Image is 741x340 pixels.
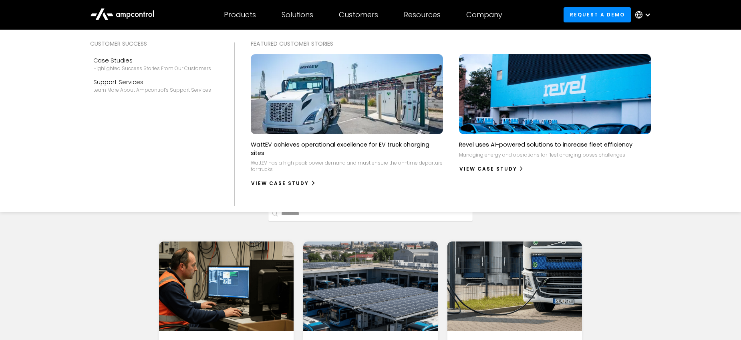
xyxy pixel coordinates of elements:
[251,177,316,190] a: View Case Study
[90,53,218,74] a: Case StudiesHighlighted success stories From Our Customers
[251,160,443,172] p: WattEV has a high peak power demand and must ensure the on-time departure for trucks
[339,10,378,19] div: Customers
[404,10,441,19] div: Resources
[93,56,211,65] div: Case Studies
[466,10,502,19] div: Company
[459,141,632,149] p: Revel uses AI-powered solutions to increase fleet efficiency
[224,10,256,19] div: Products
[251,39,651,48] div: Featured Customer Stories
[90,74,218,96] a: Support ServicesLearn more about Ampcontrol’s support services
[459,152,625,158] p: Managing energy and operations for fleet charging poses challenges
[459,163,524,175] a: View Case Study
[282,10,313,19] div: Solutions
[90,39,218,48] div: Customer success
[459,165,517,173] div: View Case Study
[93,87,211,93] div: Learn more about Ampcontrol’s support services
[564,7,631,22] a: Request a demo
[251,180,309,187] div: View Case Study
[93,65,211,72] div: Highlighted success stories From Our Customers
[93,78,211,87] div: Support Services
[251,141,443,157] p: WattEV achieves operational excellence for EV truck charging sites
